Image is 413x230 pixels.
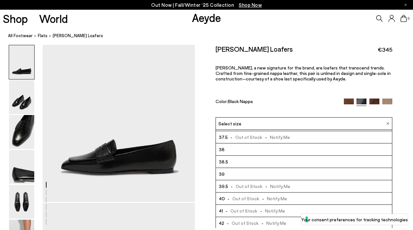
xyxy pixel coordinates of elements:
a: flats [38,32,48,39]
span: Select size [218,120,241,127]
label: Your consent preferences for tracking technologies [301,216,408,223]
span: 40 [219,194,225,203]
a: All Footwear [8,32,33,39]
img: Alfie Leather Loafers - Image 5 [9,185,34,219]
span: - [262,183,270,189]
span: 41 [219,207,223,215]
span: Out of Stock Notify Me [224,219,286,227]
p: Out Now | Fall/Winter ‘25 Collection [151,1,262,9]
span: 37.5 [219,133,228,141]
span: Black Nappa [228,99,253,104]
span: Out of Stock Notify Me [225,194,287,203]
span: 38.5 [219,158,228,166]
span: - [259,196,267,201]
span: 38 [219,145,225,153]
span: - [228,183,236,189]
span: Navigate to /collections/new-in [239,2,262,8]
span: Out of Stock Notify Me [223,207,285,215]
img: Alfie Leather Loafers - Image 3 [9,115,34,149]
h2: [PERSON_NAME] Loafers [216,45,293,53]
a: Shop [3,13,28,24]
span: - [224,220,232,226]
span: Out of Stock Notify Me [228,133,290,141]
span: - [259,220,266,226]
div: Color: [216,99,338,106]
img: Alfie Leather Loafers - Image 4 [9,150,34,184]
span: 42 [219,219,224,227]
nav: breadcrumb [8,27,413,45]
button: Your consent preferences for tracking technologies [301,214,408,225]
span: 0 [407,17,410,20]
span: - [228,134,236,140]
a: Aeyde [192,11,221,24]
span: [PERSON_NAME] Loafers [53,32,103,39]
span: Out of Stock Notify Me [228,182,290,190]
span: €345 [378,46,392,54]
span: [PERSON_NAME], a new signature for the brand, are loafers that transcend trends. Crafted from fin... [216,65,391,81]
span: - [225,196,233,201]
a: 0 [400,15,407,22]
span: - [223,208,231,214]
span: 39 [219,170,225,178]
span: 39.5 [219,182,228,190]
a: World [39,13,68,24]
img: Alfie Leather Loafers - Image 2 [9,80,34,114]
img: Alfie Leather Loafers - Image 1 [9,45,34,79]
span: flats [38,33,48,38]
span: - [257,208,265,214]
span: - [262,134,270,140]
